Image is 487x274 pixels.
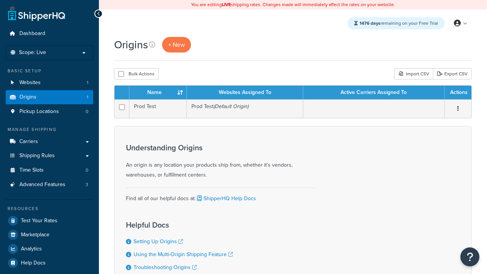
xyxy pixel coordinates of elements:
a: Test Your Rates [6,214,93,228]
span: Time Slots [19,167,44,174]
h3: Helpful Docs [126,221,277,229]
div: remaining on your Free Trial [347,17,445,29]
a: Advanced Features 3 [6,178,93,192]
span: Pickup Locations [19,108,59,115]
span: 0 [86,167,88,174]
span: Origins [19,94,37,100]
li: Pickup Locations [6,105,93,119]
div: Find all of our helpful docs at: [126,188,316,204]
button: Open Resource Center [460,247,479,266]
span: Scope: Live [19,49,46,56]
li: Time Slots [6,163,93,177]
td: Prod Test [187,99,303,118]
span: Help Docs [21,260,46,266]
th: Active Carriers Assigned To [303,86,445,99]
span: + New [168,40,185,49]
span: 3 [86,182,88,188]
span: Websites [19,80,41,86]
th: Websites Assigned To [187,86,303,99]
a: Time Slots 0 [6,163,93,177]
a: Troubleshooting Origins [134,263,197,271]
a: Using the Multi-Origin Shipping Feature [134,250,233,258]
a: Analytics [6,242,93,256]
span: 0 [86,108,88,115]
span: Test Your Rates [21,218,57,224]
a: Websites 1 [6,76,93,90]
div: Import CSV [394,68,433,80]
h1: Origins [114,37,148,52]
b: LIVE [222,1,231,8]
div: Basic Setup [6,68,93,74]
a: Dashboard [6,27,93,41]
a: Export CSV [433,68,472,80]
div: Manage Shipping [6,126,93,133]
strong: 1476 days [360,20,380,27]
span: Advanced Features [19,182,65,188]
a: Origins 1 [6,90,93,104]
a: Marketplace [6,228,93,242]
a: Carriers [6,135,93,149]
div: Resources [6,205,93,212]
th: Name : activate to sort column ascending [129,86,187,99]
a: ShipperHQ Home [8,6,65,21]
a: + New [162,37,191,53]
a: Pickup Locations 0 [6,105,93,119]
span: Dashboard [19,30,45,37]
div: An origin is any location your products ship from, whether it's vendors, warehouses, or fulfillme... [126,143,316,180]
li: Websites [6,76,93,90]
span: Carriers [19,139,38,145]
h3: Understanding Origins [126,143,316,152]
span: Marketplace [21,232,49,238]
span: 1 [87,80,88,86]
th: Actions [445,86,471,99]
a: Shipping Rules [6,149,93,163]
span: Analytics [21,246,42,252]
a: ShipperHQ Help Docs [196,194,256,202]
i: (Default Origin) [213,102,248,110]
a: Setting Up Origins [134,237,183,245]
td: Prod Test [129,99,187,118]
button: Bulk Actions [114,68,159,80]
li: Advanced Features [6,178,93,192]
span: 1 [87,94,88,100]
a: Help Docs [6,256,93,270]
span: Shipping Rules [19,153,55,159]
li: Origins [6,90,93,104]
